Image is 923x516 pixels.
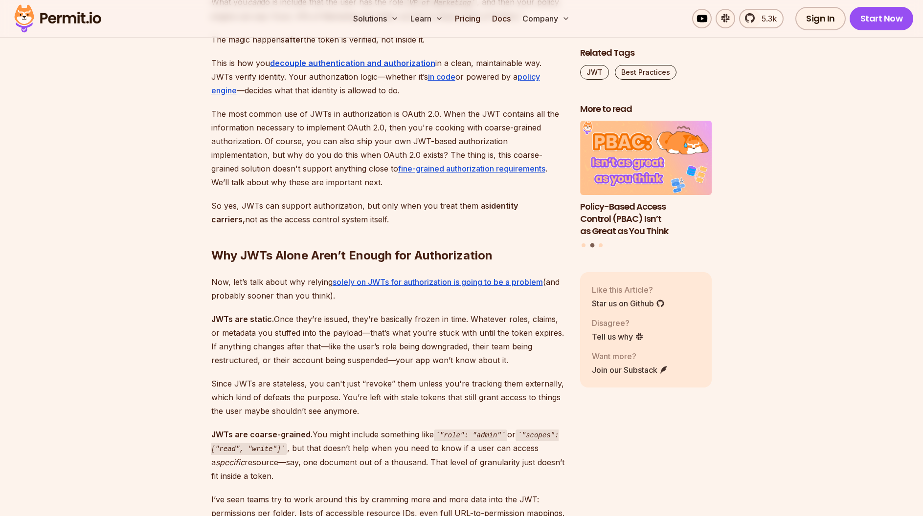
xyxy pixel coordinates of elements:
h2: Related Tags [580,47,712,59]
img: Permit logo [10,2,106,35]
a: Pricing [451,9,484,28]
a: policy engine [211,72,540,95]
p: Like this Article? [592,284,665,296]
a: Star us on Github [592,298,665,309]
a: Best Practices [615,65,676,80]
strong: after [285,35,304,44]
a: in code [428,72,455,82]
a: JWT [580,65,609,80]
a: Join our Substack [592,364,668,376]
h2: Why JWTs Alone Aren’t Enough for Authorization [211,209,564,263]
p: The most common use of JWTs in authorization is OAuth 2.0. When the JWT contains all the informat... [211,107,564,189]
img: Policy-Based Access Control (PBAC) Isn’t as Great as You Think [580,121,712,195]
em: specific [216,457,245,467]
p: This is how you in a clean, maintainable way. JWTs verify identity. Your authorization logic—whet... [211,56,564,97]
p: Since JWTs are stateless, you can't just “revoke” them unless you're tracking them externally, wh... [211,377,564,418]
p: Disagree? [592,317,644,329]
button: Go to slide 2 [590,243,594,248]
h3: Policy-Based Access Control (PBAC) Isn’t as Great as You Think [580,201,712,237]
p: Want more? [592,350,668,362]
p: Once they’re issued, they’re basically frozen in time. Whatever roles, claims, or metadata you st... [211,312,564,367]
strong: identity carriers, [211,201,518,224]
button: Go to slide 3 [599,243,603,247]
a: 5.3k [739,9,784,28]
a: solely on JWTs for authorization is going to be a problem [333,277,543,287]
a: Docs [488,9,515,28]
a: Start Now [850,7,914,30]
p: The magic happens the token is verified, not inside it. [211,33,564,46]
div: Posts [580,121,712,249]
button: Go to slide 1 [582,243,585,247]
button: Learn [406,9,447,28]
strong: JWTs are static. [211,314,274,324]
li: 2 of 3 [580,121,712,237]
a: decouple authentication and authorization [270,58,435,68]
code: "role": "admin" [434,430,508,441]
a: Sign In [795,7,846,30]
strong: JWTs are coarse-grained. [211,430,313,439]
a: Policy-Based Access Control (PBAC) Isn’t as Great as You ThinkPolicy-Based Access Control (PBAC) ... [580,121,712,237]
a: Tell us why [592,331,644,343]
button: Company [518,9,574,28]
p: You might include something like or , but that doesn’t help when you need to know if a user can a... [211,428,564,483]
button: Solutions [349,9,403,28]
h2: More to read [580,103,712,115]
p: Now, let’s talk about why relying (and probably sooner than you think). [211,275,564,302]
span: 5.3k [756,13,777,24]
a: fine-grained authorization requirements [398,164,545,173]
p: So yes, JWTs can support authorization, but only when you treat them as not as the access control... [211,199,564,226]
